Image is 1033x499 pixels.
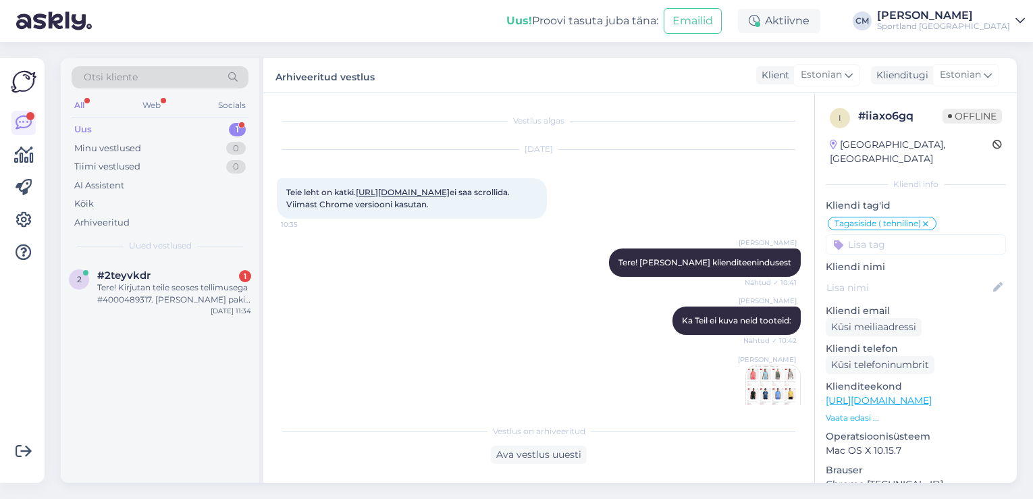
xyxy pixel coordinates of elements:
div: 1 [239,270,251,282]
span: [PERSON_NAME] [738,354,796,365]
span: Tagasiside ( tehniline) [835,219,921,228]
p: Operatsioonisüsteem [826,429,1006,444]
div: All [72,97,87,114]
p: Chrome [TECHNICAL_ID] [826,477,1006,492]
div: Sportland [GEOGRAPHIC_DATA] [877,21,1010,32]
div: Küsi meiliaadressi [826,318,922,336]
p: Vaata edasi ... [826,412,1006,424]
div: Kõik [74,197,94,211]
div: Aktiivne [738,9,820,33]
span: 2 [77,274,82,284]
span: Otsi kliente [84,70,138,84]
div: 0 [226,160,246,174]
span: i [839,113,841,123]
img: Attachment [746,365,800,419]
b: Uus! [506,14,532,27]
span: Estonian [940,68,981,82]
div: Tere! Kirjutan teile seoses tellimusega #4000489317. [PERSON_NAME] paki kätte, kuid kahjuks üks t... [97,282,251,306]
div: Klienditugi [871,68,928,82]
img: Askly Logo [11,69,36,95]
span: Uued vestlused [129,240,192,252]
input: Lisa nimi [826,280,990,295]
div: Klient [756,68,789,82]
span: Offline [943,109,1002,124]
p: Kliendi nimi [826,260,1006,274]
input: Lisa tag [826,234,1006,255]
div: [DATE] [277,143,801,155]
div: [GEOGRAPHIC_DATA], [GEOGRAPHIC_DATA] [830,138,992,166]
p: Klienditeekond [826,379,1006,394]
span: [PERSON_NAME] [739,238,797,248]
div: Arhiveeritud [74,216,130,230]
div: # iiaxo6gq [858,108,943,124]
span: Vestlus on arhiveeritud [493,425,585,438]
a: [URL][DOMAIN_NAME] [826,394,932,406]
div: Proovi tasuta juba täna: [506,13,658,29]
div: AI Assistent [74,179,124,192]
div: Tiimi vestlused [74,160,140,174]
div: Küsi telefoninumbrit [826,356,934,374]
p: Kliendi email [826,304,1006,318]
div: Vestlus algas [277,115,801,127]
div: Uus [74,123,92,136]
div: Socials [215,97,248,114]
div: Minu vestlused [74,142,141,155]
a: [URL][DOMAIN_NAME] [356,187,450,197]
span: 10:35 [281,219,332,230]
span: Nähtud ✓ 10:42 [743,336,797,346]
a: [PERSON_NAME]Sportland [GEOGRAPHIC_DATA] [877,10,1025,32]
div: 1 [229,123,246,136]
span: Tere! [PERSON_NAME] klienditeenindusest [618,257,791,267]
label: Arhiveeritud vestlus [275,66,375,84]
p: Mac OS X 10.15.7 [826,444,1006,458]
button: Emailid [664,8,722,34]
div: 0 [226,142,246,155]
span: Nähtud ✓ 10:41 [745,278,797,288]
span: Ka Teil ei kuva neid tooteid: [682,315,791,325]
p: Kliendi telefon [826,342,1006,356]
p: Brauser [826,463,1006,477]
div: CM [853,11,872,30]
div: Kliendi info [826,178,1006,190]
span: Estonian [801,68,842,82]
span: [PERSON_NAME] [739,296,797,306]
span: #2teyvkdr [97,269,151,282]
div: [PERSON_NAME] [877,10,1010,21]
div: [DATE] 11:34 [211,306,251,316]
span: Teie leht on katki. ei saa scrollida. Viimast Chrome versiooni kasutan. [286,187,512,209]
div: Ava vestlus uuesti [491,446,587,464]
p: Kliendi tag'id [826,199,1006,213]
div: Web [140,97,163,114]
